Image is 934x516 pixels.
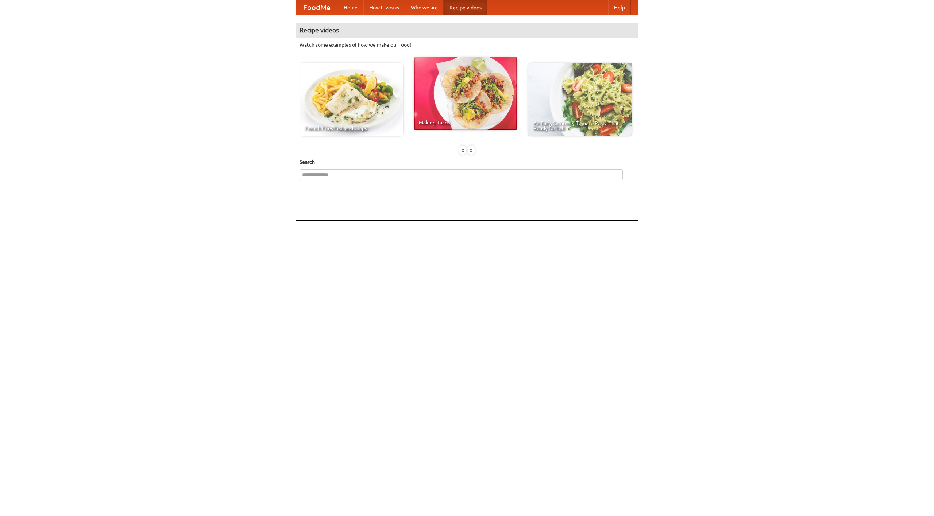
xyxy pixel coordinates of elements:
[459,146,466,155] div: «
[338,0,363,15] a: Home
[296,23,638,38] h4: Recipe videos
[608,0,631,15] a: Help
[414,57,517,130] a: Making Tacos
[300,41,634,49] p: Watch some examples of how we make our food!
[300,158,634,166] h5: Search
[444,0,487,15] a: Recipe videos
[533,121,627,131] span: An Easy, Summery Tomato Pasta That's Ready for Fall
[419,120,512,125] span: Making Tacos
[405,0,444,15] a: Who we are
[305,126,398,131] span: French Fries Fish and Chips
[468,146,475,155] div: »
[296,0,338,15] a: FoodMe
[363,0,405,15] a: How it works
[300,63,403,136] a: French Fries Fish and Chips
[528,63,632,136] a: An Easy, Summery Tomato Pasta That's Ready for Fall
